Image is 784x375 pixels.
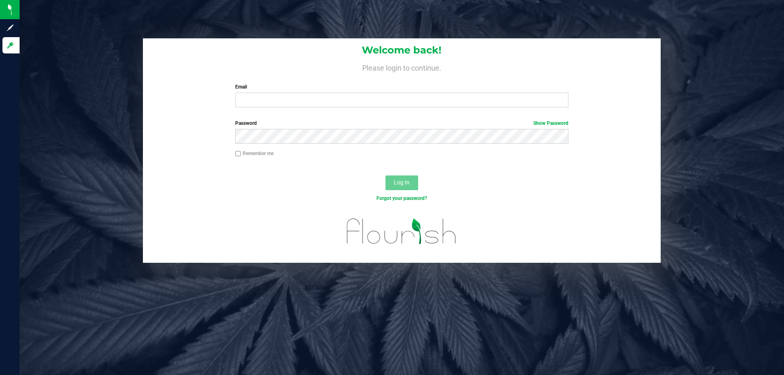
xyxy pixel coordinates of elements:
[6,41,14,49] inline-svg: Log in
[394,179,410,186] span: Log In
[143,62,661,72] h4: Please login to continue.
[235,150,274,157] label: Remember me
[6,24,14,32] inline-svg: Sign up
[337,211,466,252] img: flourish_logo.svg
[143,45,661,55] h1: Welcome back!
[235,151,241,157] input: Remember me
[235,83,568,91] label: Email
[376,195,427,201] a: Forgot your password?
[533,120,568,126] a: Show Password
[385,175,418,190] button: Log In
[235,120,257,126] span: Password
